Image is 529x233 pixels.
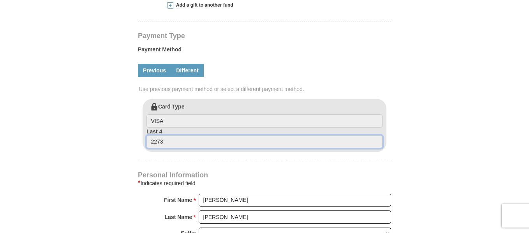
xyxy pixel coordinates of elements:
span: Use previous payment method or select a different payment method. [139,85,392,93]
span: Add a gift to another fund [173,2,233,9]
label: Last 4 [146,128,383,149]
input: Last 4 [146,135,383,149]
h4: Personal Information [138,172,391,178]
a: Different [171,64,204,77]
input: Card Type [146,114,383,128]
label: Card Type [146,103,383,128]
div: Indicates required field [138,179,391,188]
h4: Payment Type [138,33,391,39]
label: Payment Method [138,46,391,57]
a: Previous [138,64,171,77]
strong: First Name [164,194,192,205]
strong: Last Name [165,212,192,222]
